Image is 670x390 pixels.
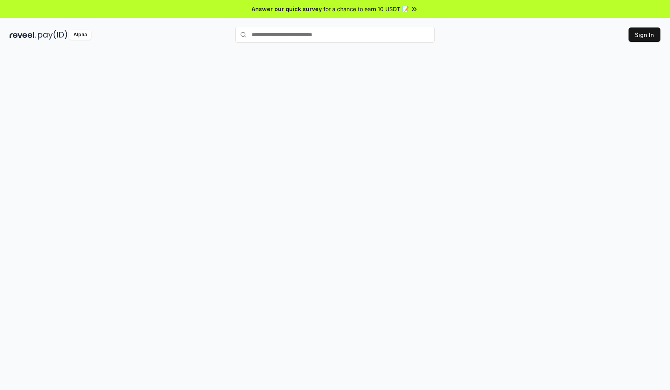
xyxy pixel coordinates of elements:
[629,27,660,42] button: Sign In
[69,30,91,40] div: Alpha
[38,30,67,40] img: pay_id
[323,5,409,13] span: for a chance to earn 10 USDT 📝
[10,30,36,40] img: reveel_dark
[252,5,322,13] span: Answer our quick survey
